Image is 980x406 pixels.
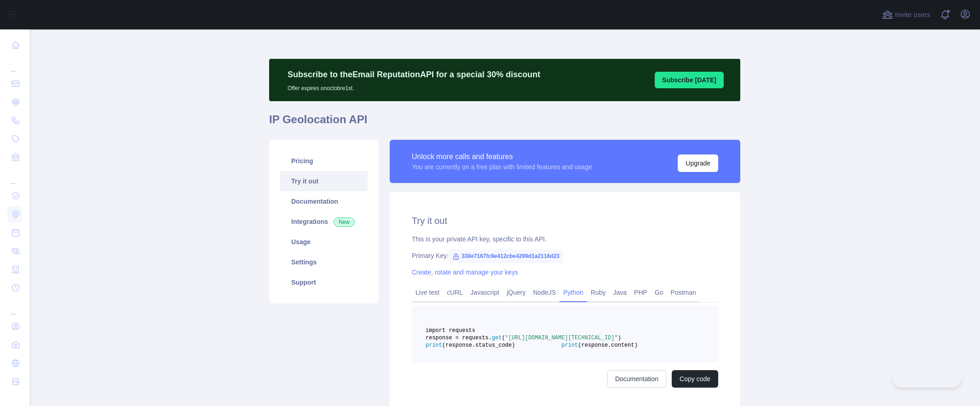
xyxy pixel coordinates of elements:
[288,68,540,81] p: Subscribe to the Email Reputation API for a special 30 % discount
[426,342,442,349] span: print
[426,327,475,334] span: import requests
[655,72,724,88] button: Subscribe [DATE]
[280,171,368,191] a: Try it out
[7,167,22,186] div: ...
[618,335,621,341] span: )
[412,214,718,227] h2: Try it out
[561,342,578,349] span: print
[269,112,740,134] h1: IP Geolocation API
[412,162,592,172] div: You are currently on a free plan with limited features and usage
[412,234,718,244] div: This is your private API key, specific to this API.
[7,55,22,74] div: ...
[280,151,368,171] a: Pricing
[505,335,618,341] span: "[URL][DOMAIN_NAME][TECHNICAL_ID]"
[503,285,529,300] a: jQuery
[7,298,22,316] div: ...
[630,285,651,300] a: PHP
[610,285,631,300] a: Java
[288,81,540,92] p: Offer expires on octobre 1st.
[895,10,930,20] span: Invite users
[442,342,515,349] span: (response.status_code)
[412,285,443,300] a: Live test
[280,212,368,232] a: Integrations New
[607,370,666,388] a: Documentation
[280,191,368,212] a: Documentation
[578,342,638,349] span: (response.content)
[412,251,718,260] div: Primary Key:
[412,151,592,162] div: Unlock more calls and features
[678,154,718,172] button: Upgrade
[443,285,467,300] a: cURL
[280,232,368,252] a: Usage
[449,249,563,263] span: 338e7167fc6e412cbe4299d1a2116d23
[587,285,610,300] a: Ruby
[559,285,587,300] a: Python
[467,285,503,300] a: Javascript
[880,7,932,22] button: Invite users
[651,285,667,300] a: Go
[426,335,492,341] span: response = requests.
[280,252,368,272] a: Settings
[672,370,718,388] button: Copy code
[502,335,505,341] span: (
[667,285,700,300] a: Postman
[334,217,355,227] span: New
[492,335,502,341] span: get
[892,368,962,388] iframe: Toggle Customer Support
[529,285,559,300] a: NodeJS
[412,269,518,276] a: Create, rotate and manage your keys
[280,272,368,292] a: Support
